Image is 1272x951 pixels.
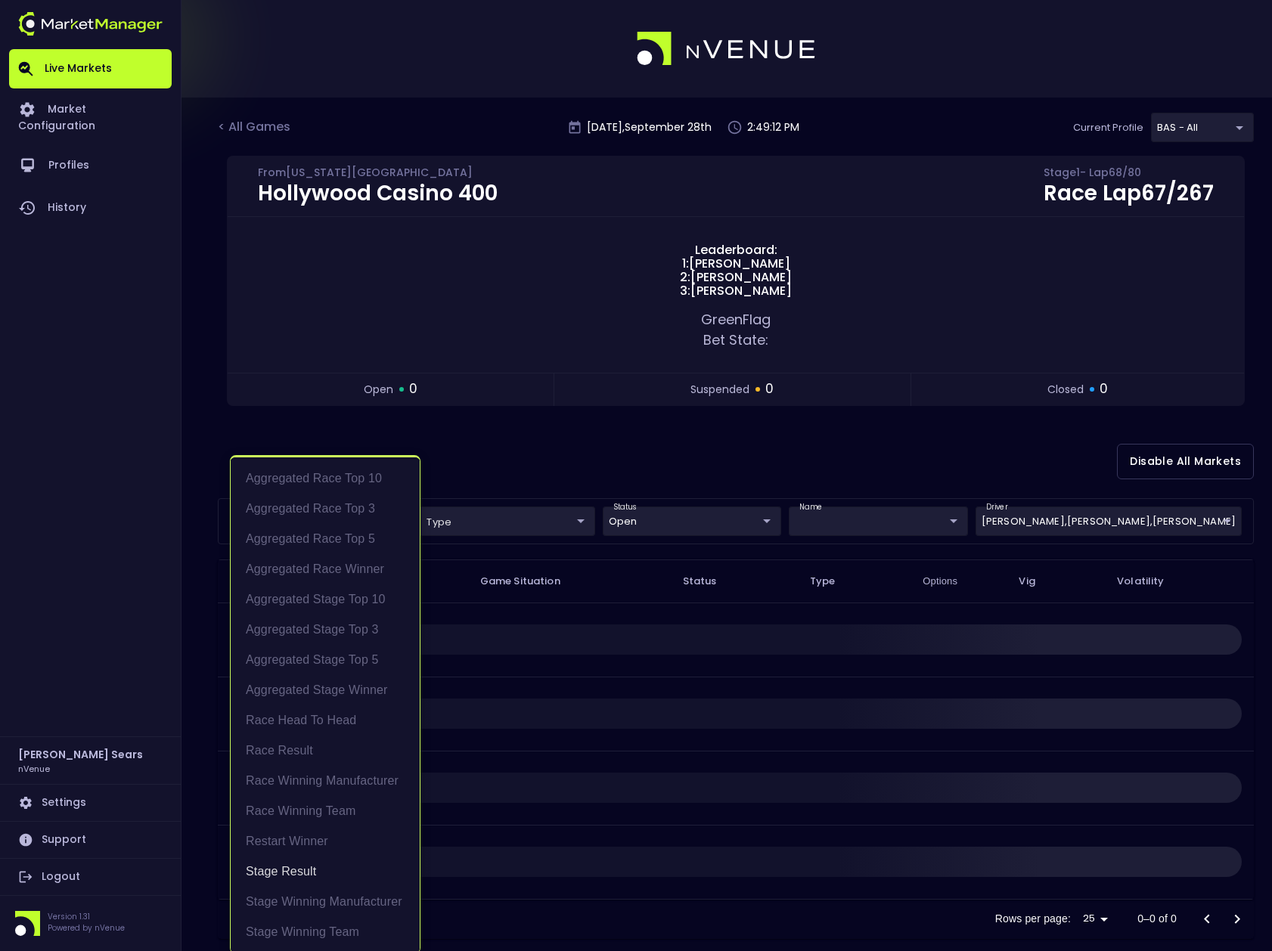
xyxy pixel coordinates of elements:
[231,524,420,554] li: Aggregated Race Top 5
[231,796,420,826] li: Race Winning Team
[231,917,420,947] li: Stage Winning Team
[231,857,420,887] li: Stage Result
[231,554,420,584] li: Aggregated Race Winner
[231,463,420,494] li: Aggregated Race Top 10
[231,766,420,796] li: Race Winning Manufacturer
[231,615,420,645] li: Aggregated Stage Top 3
[231,887,420,917] li: Stage Winning Manufacturer
[231,705,420,736] li: Race Head to Head
[231,736,420,766] li: Race Result
[231,645,420,675] li: Aggregated Stage Top 5
[231,584,420,615] li: Aggregated Stage Top 10
[231,826,420,857] li: Restart Winner
[231,675,420,705] li: Aggregated Stage Winner
[231,494,420,524] li: Aggregated Race Top 3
